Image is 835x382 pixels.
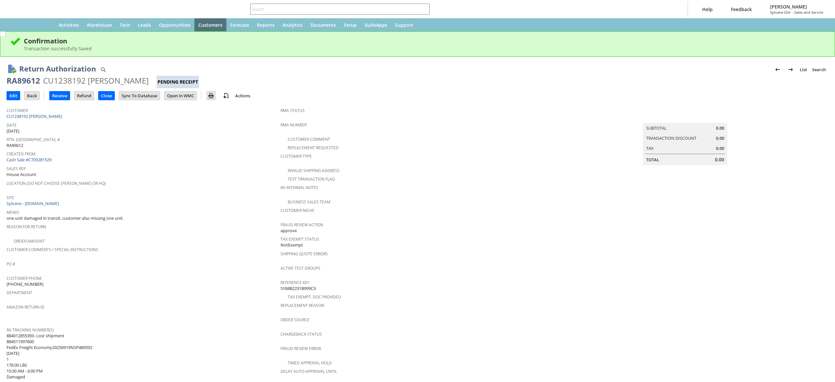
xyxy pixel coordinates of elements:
[159,22,190,28] span: Opportunities
[281,242,303,248] span: NotExempt
[281,346,321,351] a: Fraud Review Error
[24,45,825,52] div: Transaction successfully Saved
[138,22,151,28] span: Leads
[27,21,35,29] svg: Shortcuts
[7,333,92,380] span: 884012855393- Lost shipment 884511997600 FedEx Freight Economy20250919NSP480592 [DATE] 1 178.00 L...
[281,369,337,374] a: Delay Auto-Approval Until
[288,136,330,142] a: Customer Comment
[39,18,55,31] a: Home
[7,75,40,86] div: RA89612
[281,153,312,159] a: Customer Type
[281,222,323,228] a: Fraud Review Action
[7,137,60,142] a: Rtn. [GEOGRAPHIC_DATA]. #
[282,22,303,28] span: Analytics
[198,22,222,28] span: Customers
[288,176,335,182] a: Test Transaction Flag
[55,18,83,31] a: Activities
[288,168,340,173] a: Invalid Shipping Address
[281,303,324,308] a: Replacement reason
[365,22,387,28] span: SuiteApps
[311,22,336,28] span: Documents
[7,195,14,200] a: Site
[646,145,654,151] a: Tax
[281,185,318,190] a: RA Internal Notes
[7,327,54,333] a: RA Tracking Number(s)
[155,18,194,31] a: Opportunities
[7,108,28,113] a: Customer
[702,6,713,12] span: Help
[797,64,810,75] a: List
[774,66,782,73] img: Previous
[770,10,790,15] span: Sylvane Old
[281,251,328,257] a: Shipping Quote Errors
[770,4,823,10] span: [PERSON_NAME]
[59,22,79,28] span: Activities
[731,6,752,12] span: Feedback
[279,18,307,31] a: Analytics
[250,5,420,13] input: Search
[99,91,114,100] input: Close
[50,91,70,100] input: Receive
[87,22,112,28] span: Warehouse
[157,76,199,88] div: Pending Receipt
[120,22,130,28] span: Tech
[7,181,106,186] a: Location (Do Not Choose [PERSON_NAME] or HQ)
[119,91,160,100] input: Sync To Database
[288,199,330,205] a: Business Sales Team
[19,63,96,74] h1: Return Authorization
[794,10,823,15] span: Sales and Service
[7,276,42,281] a: Customer Phone
[391,18,417,31] a: Support
[43,75,149,86] div: CU1238192 [PERSON_NAME]
[7,128,19,134] span: [DATE]
[253,18,279,31] a: Reports
[24,37,825,45] div: Confirmation
[43,21,51,29] svg: Home
[7,166,26,171] a: Sales Rep
[257,22,275,28] span: Reports
[14,238,45,244] a: Order Amount
[281,236,319,242] a: Tax Exempt Status
[207,91,215,100] input: Print
[164,91,197,100] input: Open In WMC
[23,18,39,31] div: Shortcuts
[281,331,322,337] a: Chargeback Status
[230,22,249,28] span: Forecast
[226,18,253,31] a: Forecast
[810,64,828,75] a: Search
[7,157,52,163] a: Cash Sale #C709281529
[116,18,134,31] a: Tech
[340,18,361,31] a: Setup
[792,10,793,15] span: -
[281,228,297,234] span: approve
[307,18,340,31] a: Documents
[361,18,391,31] a: SuiteApps
[281,280,310,285] a: Reference Key
[207,92,215,100] img: Print
[281,317,310,323] a: Order Source
[7,304,44,310] a: Amazon Return ID
[288,360,332,366] a: Timed Approval Hold
[7,151,36,157] a: Created From
[7,210,19,215] a: Memo
[233,93,253,99] a: Actions
[715,156,724,163] span: 0.00
[194,18,226,31] a: Customers
[7,122,17,128] a: Date
[281,265,320,271] a: Active Test Groups
[646,135,696,141] a: Transaction Discount
[7,91,20,100] input: Edit
[7,200,60,206] a: Sylvane - [DOMAIN_NAME]
[716,125,724,131] span: 0.00
[646,157,659,163] a: Total
[716,145,724,151] span: 0.00
[288,294,341,300] a: Tax Exempt. Doc Provided
[83,18,116,31] a: Warehouse
[7,247,98,252] a: Customer Comments / Special Instructions
[716,135,724,141] span: 0.00
[74,91,94,100] input: Refund
[281,208,314,213] a: Customer Niche
[646,125,667,131] a: Subtotal
[222,92,230,100] img: add-record.svg
[288,145,339,151] a: Replacement Requested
